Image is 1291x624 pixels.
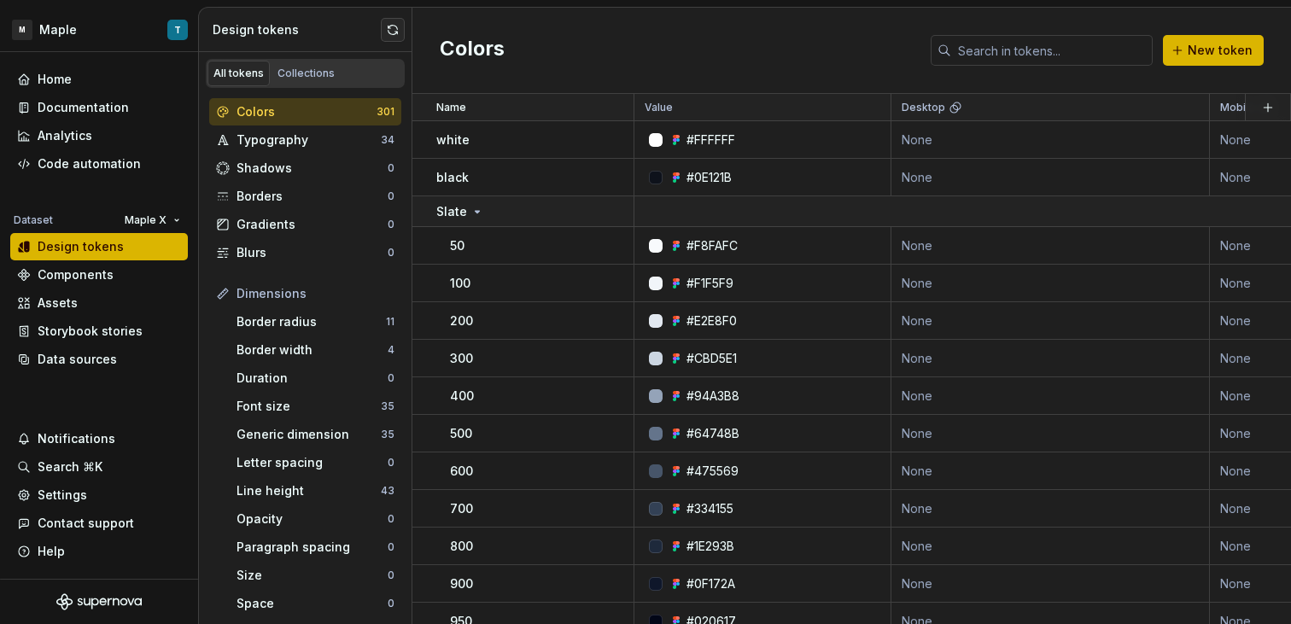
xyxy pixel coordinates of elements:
div: Storybook stories [38,323,143,340]
h2: Colors [440,35,505,66]
a: Font size35 [230,393,401,420]
svg: Supernova Logo [56,593,142,610]
div: #334155 [686,500,733,517]
div: 301 [377,105,394,119]
div: Documentation [38,99,129,116]
td: None [891,565,1210,603]
a: Analytics [10,122,188,149]
div: #0E121B [686,169,732,186]
div: 0 [388,597,394,610]
div: #F1F5F9 [686,275,733,292]
div: #F8FAFC [686,237,738,254]
div: Line height [237,482,381,499]
p: white [436,131,470,149]
div: Search ⌘K [38,458,102,475]
div: Contact support [38,515,134,532]
div: Border radius [237,313,386,330]
a: Design tokens [10,233,188,260]
p: 700 [450,500,473,517]
div: #94A3B8 [686,388,739,405]
p: 900 [450,575,473,592]
div: Border width [237,341,388,359]
td: None [891,377,1210,415]
a: Colors301 [209,98,401,125]
td: None [891,452,1210,490]
div: 11 [386,315,394,329]
div: Opacity [237,510,388,528]
a: Space0 [230,590,401,617]
button: MMapleT [3,11,195,48]
div: 43 [381,484,394,498]
a: Home [10,66,188,93]
div: Dimensions [237,285,394,302]
div: Paragraph spacing [237,539,388,556]
span: New token [1188,42,1253,59]
div: 0 [388,246,394,260]
div: 0 [388,161,394,175]
div: Components [38,266,114,283]
p: 800 [450,538,473,555]
div: Settings [38,487,87,504]
p: 500 [450,425,472,442]
div: Colors [237,103,377,120]
a: Size0 [230,562,401,589]
div: M [12,20,32,40]
a: Shadows0 [209,155,401,182]
button: Notifications [10,425,188,452]
div: #FFFFFF [686,131,735,149]
div: Analytics [38,127,92,144]
span: Maple X [125,213,166,227]
div: Notifications [38,430,115,447]
td: None [891,302,1210,340]
p: Desktop [902,101,945,114]
a: Paragraph spacing0 [230,534,401,561]
div: 0 [388,512,394,526]
div: 4 [388,343,394,357]
div: T [174,23,181,37]
button: Maple X [117,208,188,232]
div: Help [38,543,65,560]
div: Letter spacing [237,454,388,471]
div: 0 [388,371,394,385]
div: #CBD5E1 [686,350,737,367]
div: 0 [388,218,394,231]
a: Assets [10,289,188,317]
p: black [436,169,469,186]
a: Gradients0 [209,211,401,238]
a: Border width4 [230,336,401,364]
td: None [891,528,1210,565]
div: 0 [388,540,394,554]
div: Space [237,595,388,612]
div: 34 [381,133,394,147]
div: Duration [237,370,388,387]
div: #64748B [686,425,739,442]
div: Design tokens [213,21,381,38]
a: Typography34 [209,126,401,154]
div: Data sources [38,351,117,368]
div: 35 [381,399,394,413]
td: None [891,159,1210,196]
td: None [891,227,1210,265]
div: #475569 [686,463,739,480]
p: 100 [450,275,470,292]
a: Blurs0 [209,239,401,266]
td: None [891,490,1210,528]
div: Shadows [237,160,388,177]
td: None [891,340,1210,377]
div: Blurs [237,244,388,261]
p: 300 [450,350,473,367]
div: Generic dimension [237,426,381,443]
div: Collections [277,67,335,80]
a: Settings [10,481,188,509]
div: #0F172A [686,575,735,592]
div: Home [38,71,72,88]
div: Assets [38,295,78,312]
a: Duration0 [230,364,401,392]
div: Font size [237,398,381,415]
div: Gradients [237,216,388,233]
p: 200 [450,312,473,329]
a: Letter spacing0 [230,449,401,476]
div: Design tokens [38,238,124,255]
td: None [891,415,1210,452]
